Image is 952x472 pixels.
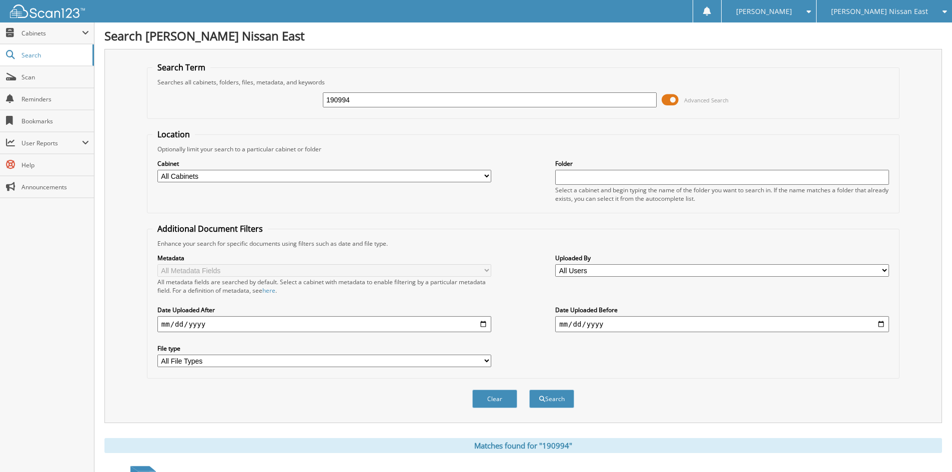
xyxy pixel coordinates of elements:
span: [PERSON_NAME] [736,8,792,14]
legend: Location [152,129,195,140]
label: Cabinet [157,159,491,168]
legend: Search Term [152,62,210,73]
label: Metadata [157,254,491,262]
div: Searches all cabinets, folders, files, metadata, and keywords [152,78,894,86]
label: Folder [555,159,889,168]
span: Bookmarks [21,117,89,125]
span: User Reports [21,139,82,147]
label: File type [157,344,491,353]
span: Search [21,51,87,59]
div: Optionally limit your search to a particular cabinet or folder [152,145,894,153]
input: end [555,316,889,332]
label: Date Uploaded After [157,306,491,314]
label: Date Uploaded Before [555,306,889,314]
div: Matches found for "190994" [104,438,942,453]
span: [PERSON_NAME] Nissan East [831,8,928,14]
a: here [262,286,275,295]
input: start [157,316,491,332]
span: Scan [21,73,89,81]
div: Enhance your search for specific documents using filters such as date and file type. [152,239,894,248]
label: Uploaded By [555,254,889,262]
span: Cabinets [21,29,82,37]
div: All metadata fields are searched by default. Select a cabinet with metadata to enable filtering b... [157,278,491,295]
button: Search [529,390,574,408]
span: Announcements [21,183,89,191]
button: Clear [472,390,517,408]
div: Select a cabinet and begin typing the name of the folder you want to search in. If the name match... [555,186,889,203]
span: Help [21,161,89,169]
span: Reminders [21,95,89,103]
img: scan123-logo-white.svg [10,4,85,18]
legend: Additional Document Filters [152,223,268,234]
h1: Search [PERSON_NAME] Nissan East [104,27,942,44]
span: Advanced Search [684,96,729,104]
